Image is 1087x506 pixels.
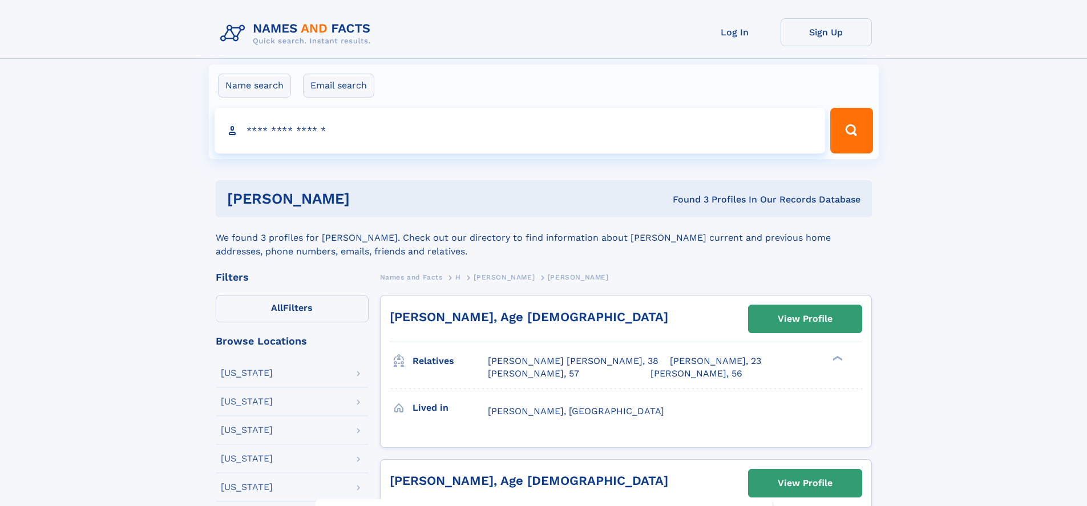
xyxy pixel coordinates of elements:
span: H [455,273,461,281]
div: [US_STATE] [221,483,273,492]
div: [US_STATE] [221,454,273,463]
a: [PERSON_NAME] [474,270,535,284]
div: ❯ [830,355,843,362]
div: Found 3 Profiles In Our Records Database [511,193,860,206]
div: View Profile [778,306,833,332]
label: Name search [218,74,291,98]
div: We found 3 profiles for [PERSON_NAME]. Check out our directory to find information about [PERSON_... [216,217,872,258]
input: search input [215,108,826,153]
span: [PERSON_NAME] [548,273,609,281]
label: Email search [303,74,374,98]
div: [US_STATE] [221,369,273,378]
a: Names and Facts [380,270,443,284]
a: View Profile [749,469,862,497]
label: Filters [216,295,369,322]
a: Log In [689,18,781,46]
div: [US_STATE] [221,397,273,406]
a: [PERSON_NAME], 23 [670,355,761,367]
span: All [271,302,283,313]
a: [PERSON_NAME] [PERSON_NAME], 38 [488,355,658,367]
a: Sign Up [781,18,872,46]
div: View Profile [778,470,833,496]
a: [PERSON_NAME], Age [DEMOGRAPHIC_DATA] [390,473,668,488]
h1: [PERSON_NAME] [227,192,511,206]
a: View Profile [749,305,862,333]
a: [PERSON_NAME], 57 [488,367,579,380]
h3: Lived in [413,398,488,418]
a: [PERSON_NAME], 56 [650,367,742,380]
button: Search Button [830,108,872,153]
h3: Relatives [413,351,488,371]
a: H [455,270,461,284]
a: [PERSON_NAME], Age [DEMOGRAPHIC_DATA] [390,310,668,324]
div: Filters [216,272,369,282]
img: Logo Names and Facts [216,18,380,49]
span: [PERSON_NAME] [474,273,535,281]
span: [PERSON_NAME], [GEOGRAPHIC_DATA] [488,406,664,416]
div: [US_STATE] [221,426,273,435]
div: Browse Locations [216,336,369,346]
